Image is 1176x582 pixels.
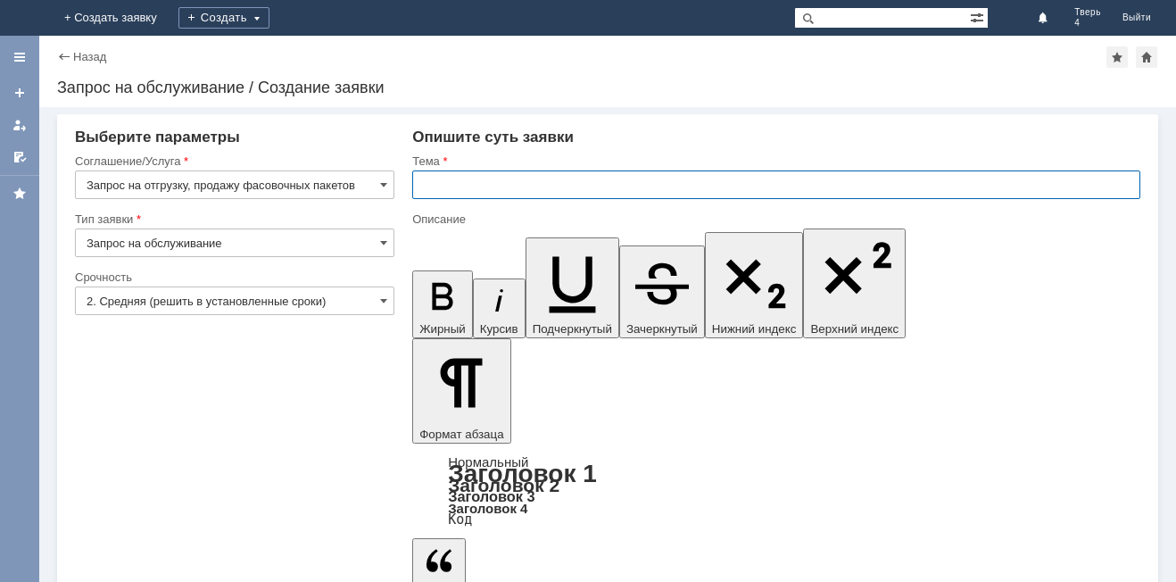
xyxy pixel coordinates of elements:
div: Тема [412,155,1137,167]
div: Тип заявки [75,213,391,225]
div: Сделать домашней страницей [1136,46,1157,68]
div: Соглашение/Услуга [75,155,391,167]
button: Зачеркнутый [619,245,705,338]
a: Назад [73,50,106,63]
a: Заголовок 4 [448,501,527,516]
span: Подчеркнутый [533,322,612,336]
div: Срочность [75,271,391,283]
a: Нормальный [448,454,528,470]
div: Добавить в избранное [1106,46,1128,68]
span: Тверь [1074,7,1101,18]
div: Запрос на обслуживание / Создание заявки [57,79,1158,96]
button: Верхний индекс [803,229,906,338]
a: Создать заявку [5,79,34,107]
button: Жирный [412,270,473,338]
button: Курсив [473,279,526,338]
span: Формат абзаца [419,428,503,441]
button: Нижний индекс [705,232,804,338]
span: Выберите параметры [75,129,240,145]
span: 4 [1074,18,1101,29]
div: Создать [178,7,269,29]
a: Мои заявки [5,111,34,139]
span: Расширенный поиск [970,8,988,25]
span: Опишите суть заявки [412,129,574,145]
div: Формат абзаца [412,456,1140,526]
span: Зачеркнутый [626,322,698,336]
a: Заголовок 3 [448,488,534,504]
a: Мои согласования [5,143,34,171]
span: Верхний индекс [810,322,899,336]
span: Жирный [419,322,466,336]
button: Подчеркнутый [526,237,619,338]
a: Заголовок 2 [448,475,559,495]
button: Формат абзаца [412,338,510,444]
a: Код [448,511,472,528]
div: Описание [412,213,1137,225]
a: Заголовок 1 [448,460,597,487]
span: Нижний индекс [712,322,797,336]
span: Курсив [480,322,518,336]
